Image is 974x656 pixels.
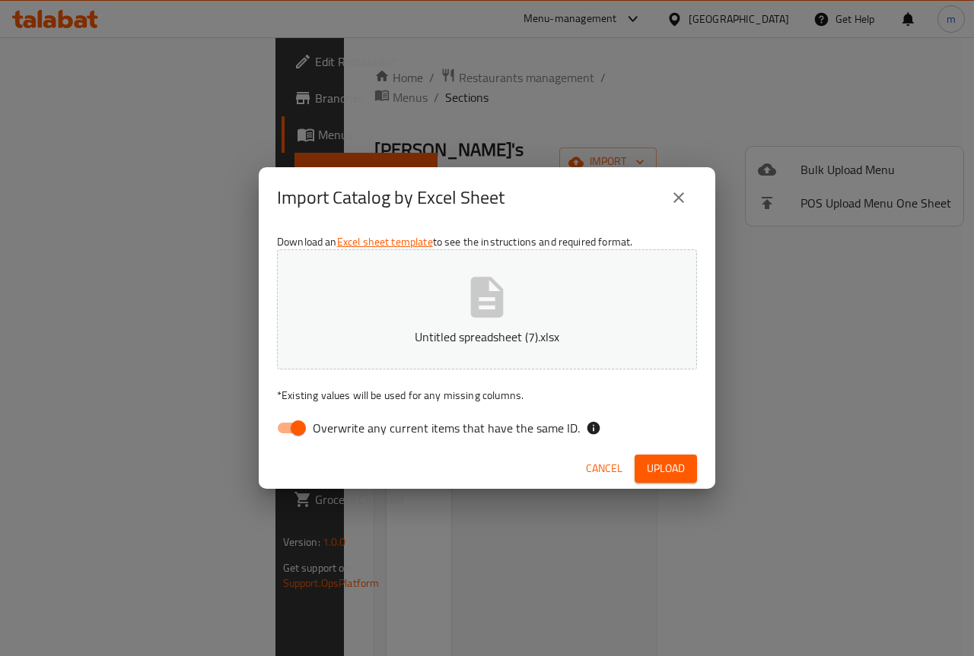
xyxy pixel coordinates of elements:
svg: If the overwrite option isn't selected, then the items that match an existing ID will be ignored ... [586,420,601,436]
button: Cancel [580,455,629,483]
span: Cancel [586,459,622,478]
button: close [660,179,697,216]
p: Existing values will be used for any missing columns. [277,388,697,403]
span: Upload [647,459,685,478]
span: Overwrite any current items that have the same ID. [313,419,580,437]
a: Excel sheet template [337,232,433,252]
button: Upload [635,455,697,483]
h2: Import Catalog by Excel Sheet [277,185,505,210]
p: Untitled spreadsheet (7).xlsx [301,328,673,346]
div: Download an to see the instructions and required format. [259,228,715,448]
button: Untitled spreadsheet (7).xlsx [277,249,697,369]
